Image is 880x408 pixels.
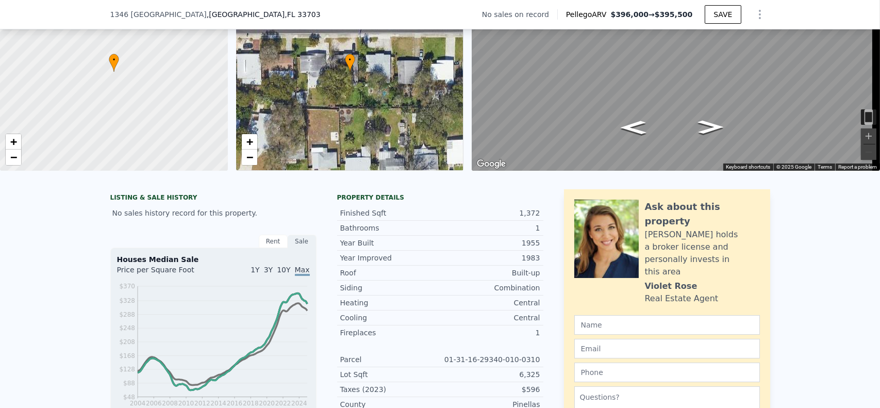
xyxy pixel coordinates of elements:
a: Zoom out [6,150,21,165]
div: Lot Sqft [340,369,440,380]
span: 3Y [264,266,273,274]
tspan: $208 [119,338,135,346]
div: Property details [337,193,543,202]
span: $396,000 [610,10,649,19]
button: Show Options [750,4,770,25]
div: Combination [440,283,540,293]
tspan: 2022 [275,400,291,407]
span: $395,500 [655,10,693,19]
div: LISTING & SALE HISTORY [110,193,317,204]
span: − [246,151,253,164]
div: Finished Sqft [340,208,440,218]
tspan: 2008 [162,400,178,407]
tspan: $128 [119,366,135,373]
tspan: 2014 [210,400,226,407]
tspan: 2006 [146,400,162,407]
span: Max [295,266,310,276]
span: Pellego ARV [566,9,611,20]
button: Toggle motion tracking [861,109,876,125]
div: Parcel [340,354,440,365]
tspan: 2004 [129,400,145,407]
a: Zoom in [242,134,257,150]
button: Zoom in [861,128,876,144]
tspan: 2012 [194,400,210,407]
div: 1,372 [440,208,540,218]
span: → [610,9,692,20]
span: • [345,55,355,64]
span: 1Y [251,266,259,274]
span: + [246,135,253,148]
span: 10Y [277,266,290,274]
div: Heating [340,298,440,308]
div: [PERSON_NAME] holds a broker license and personally invests in this area [645,229,760,278]
div: 1983 [440,253,540,263]
tspan: $248 [119,325,135,332]
div: Sale [288,235,317,248]
div: Built-up [440,268,540,278]
input: Email [574,339,760,358]
div: Fireplaces [340,328,440,338]
input: Name [574,315,760,335]
tspan: 2020 [259,400,275,407]
tspan: $168 [119,352,135,360]
span: , FL 33703 [285,10,320,19]
tspan: $288 [119,311,135,318]
tspan: $328 [119,297,135,304]
path: Go West, 54th Ave N [687,117,735,137]
tspan: $88 [123,380,135,387]
div: Rent [259,235,288,248]
span: + [10,135,17,148]
div: 1 [440,328,540,338]
img: Google [474,157,508,171]
div: Violet Rose [645,280,698,292]
a: Report a problem [838,164,877,170]
span: 1346 [GEOGRAPHIC_DATA] [110,9,207,20]
div: 01-31-16-29340-010-0310 [440,354,540,365]
span: © 2025 Google [776,164,811,170]
div: Year Improved [340,253,440,263]
button: Zoom out [861,144,876,160]
div: No sales history record for this property. [110,204,317,222]
div: Central [440,298,540,308]
a: Zoom out [242,150,257,165]
div: • [345,54,355,72]
div: 1 [440,223,540,233]
div: Roof [340,268,440,278]
tspan: $48 [123,394,135,401]
div: $596 [440,384,540,395]
input: Phone [574,363,760,382]
div: Ask about this property [645,200,760,229]
button: Keyboard shortcuts [726,164,770,171]
span: • [109,55,119,64]
div: Price per Square Foot [117,265,213,281]
span: , [GEOGRAPHIC_DATA] [207,9,321,20]
div: Houses Median Sale [117,254,310,265]
div: Taxes (2023) [340,384,440,395]
div: No sales on record [482,9,557,20]
tspan: $370 [119,283,135,290]
div: Real Estate Agent [645,292,719,305]
div: 6,325 [440,369,540,380]
tspan: 2018 [243,400,259,407]
div: Siding [340,283,440,293]
span: − [10,151,17,164]
button: SAVE [705,5,741,24]
tspan: 2024 [291,400,307,407]
a: Open this area in Google Maps (opens a new window) [474,157,508,171]
div: 1955 [440,238,540,248]
a: Terms (opens in new tab) [818,164,832,170]
div: • [109,54,119,72]
div: Bathrooms [340,223,440,233]
tspan: 2010 [178,400,194,407]
div: Central [440,313,540,323]
div: Year Built [340,238,440,248]
div: Cooling [340,313,440,323]
path: Go East, 54th Ave N [609,118,657,138]
a: Zoom in [6,134,21,150]
tspan: 2016 [226,400,242,407]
